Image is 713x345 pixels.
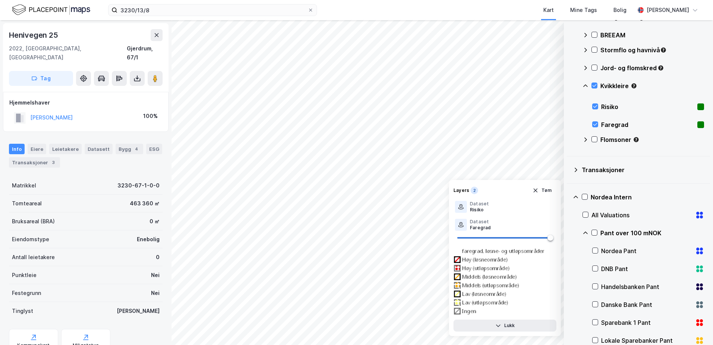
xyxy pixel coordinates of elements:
button: Tøm [528,184,556,196]
img: logo.f888ab2527a4732fd821a326f86c7f29.svg [12,3,90,16]
button: Tag [9,71,73,86]
div: ESG [146,144,162,154]
div: Datasett [85,144,113,154]
div: Layers [453,187,469,193]
div: 2 [471,187,478,194]
div: Matrikkel [12,181,36,190]
div: Nei [151,271,160,280]
div: Nordea Pant [601,246,692,255]
iframe: Chat Widget [676,309,713,345]
div: Jord- og flomskred [600,63,704,72]
div: Dataset [470,219,491,225]
div: [PERSON_NAME] [647,6,689,15]
div: Tooltip anchor [660,47,667,53]
div: Pant over 100 mNOK [600,229,704,237]
div: 0 ㎡ [150,217,160,226]
div: Handelsbanken Pant [601,282,692,291]
div: Tooltip anchor [657,65,664,71]
div: 3230-67-1-0-0 [117,181,160,190]
div: Kvikkleire [600,81,704,90]
div: 0 [156,253,160,262]
button: Lukk [453,320,556,332]
div: Risiko [470,207,489,213]
div: Bolig [613,6,626,15]
div: Eiendomstype [12,235,49,244]
div: Tinglyst [12,307,33,316]
div: Faregrad [470,225,491,231]
div: Tomteareal [12,199,42,208]
div: Transaksjoner [9,157,60,168]
div: Gjerdrum, 67/1 [127,44,163,62]
div: Bygg [116,144,143,154]
div: [PERSON_NAME] [117,307,160,316]
div: Faregrad [601,120,694,129]
div: Mine Tags [570,6,597,15]
div: Tooltip anchor [633,136,640,143]
div: 4 [133,145,140,153]
div: Stormflo og havnivå [600,46,704,55]
div: Nei [151,289,160,298]
div: Bruksareal (BRA) [12,217,55,226]
div: DNB Pant [601,264,692,273]
div: Eiere [28,144,46,154]
div: Danske Bank Pant [601,300,692,309]
div: Dataset [470,201,489,207]
div: Sparebank 1 Pant [601,318,692,327]
div: 463 360 ㎡ [130,199,160,208]
div: Risiko [601,102,694,111]
div: BREEAM [600,31,704,40]
div: Antall leietakere [12,253,55,262]
div: Kart [543,6,554,15]
div: Tooltip anchor [631,83,637,89]
div: All Valuations [591,211,692,220]
div: Transaksjoner [582,165,704,174]
div: Flomsoner [600,135,704,144]
div: 3 [50,159,57,166]
div: Festegrunn [12,289,41,298]
div: Nordea Intern [591,193,704,202]
input: Søk på adresse, matrikkel, gårdeiere, leietakere eller personer [117,4,308,16]
div: Info [9,144,25,154]
div: 100% [143,112,158,121]
div: Punktleie [12,271,37,280]
div: 2022, [GEOGRAPHIC_DATA], [GEOGRAPHIC_DATA] [9,44,127,62]
div: Lokale Sparebanker Pant [601,336,692,345]
div: Leietakere [49,144,82,154]
div: Hjemmelshaver [9,98,162,107]
div: Enebolig [137,235,160,244]
div: Henivegen 25 [9,29,60,41]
